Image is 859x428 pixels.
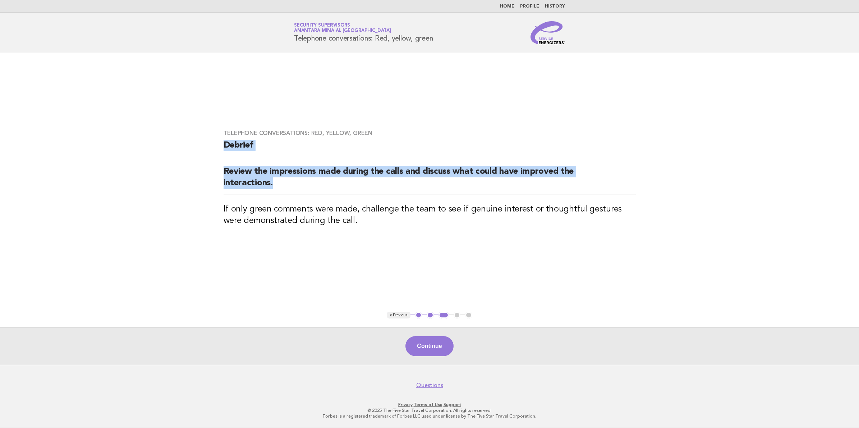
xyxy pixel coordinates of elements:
[210,413,649,419] p: Forbes is a registered trademark of Forbes LLC used under license by The Five Star Travel Corpora...
[530,21,565,44] img: Service Energizers
[444,402,461,407] a: Support
[224,166,636,195] h2: Review the impressions made during the calls and discuss what could have improved the interactions.
[415,312,422,319] button: 1
[427,312,434,319] button: 2
[545,4,565,9] a: History
[405,336,453,356] button: Continue
[224,204,636,227] h3: If only green comments were made, challenge the team to see if genuine interest or thoughtful ges...
[387,312,410,319] button: < Previous
[224,140,636,157] h2: Debrief
[294,23,433,42] h1: Telephone conversations: Red, yellow, green
[294,29,391,33] span: Anantara Mina al [GEOGRAPHIC_DATA]
[210,408,649,413] p: © 2025 The Five Star Travel Corporation. All rights reserved.
[414,402,442,407] a: Terms of Use
[224,130,636,137] h3: Telephone conversations: Red, yellow, green
[500,4,514,9] a: Home
[210,402,649,408] p: · ·
[438,312,449,319] button: 3
[520,4,539,9] a: Profile
[294,23,391,33] a: Security SupervisorsAnantara Mina al [GEOGRAPHIC_DATA]
[416,382,443,389] a: Questions
[398,402,413,407] a: Privacy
